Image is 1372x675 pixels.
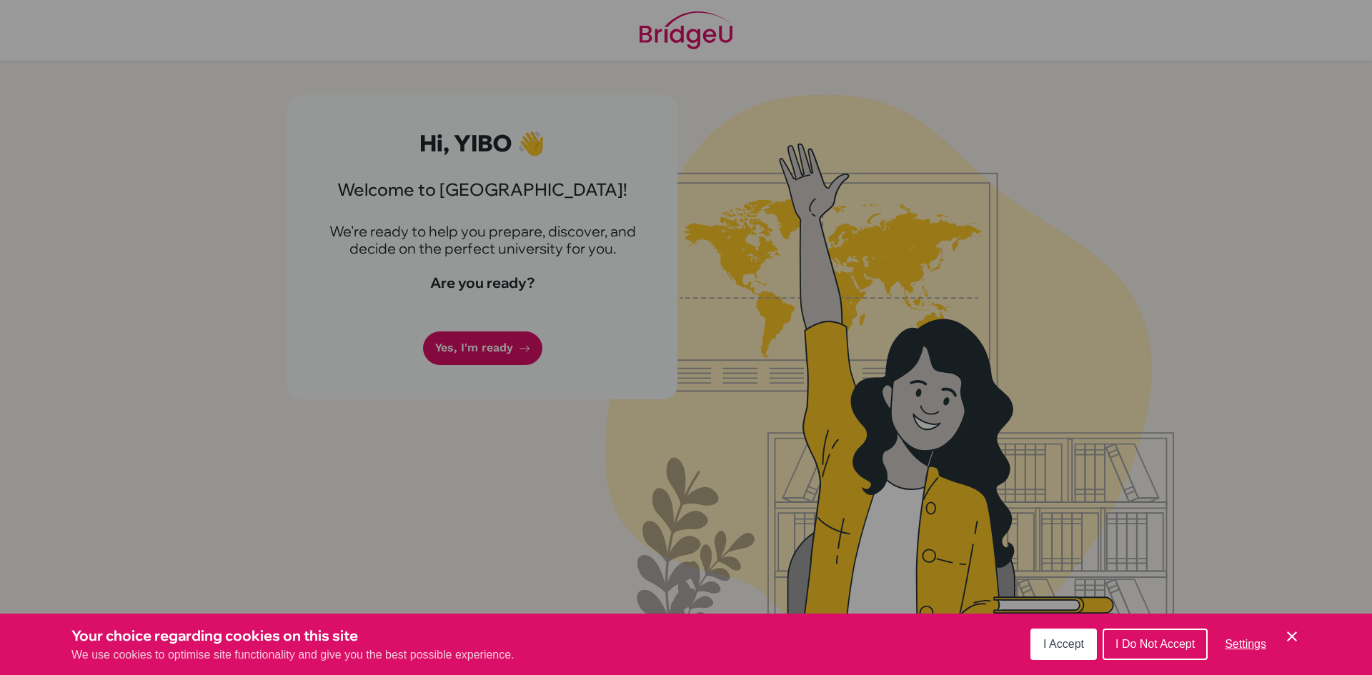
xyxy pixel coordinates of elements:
span: I Accept [1043,638,1084,650]
span: I Do Not Accept [1115,638,1195,650]
p: We use cookies to optimise site functionality and give you the best possible experience. [71,646,514,664]
button: Save and close [1283,628,1301,645]
button: I Do Not Accept [1103,629,1208,660]
button: Settings [1213,630,1278,659]
button: I Accept [1030,629,1097,660]
h3: Your choice regarding cookies on this site [71,625,514,646]
span: Settings [1225,638,1266,650]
